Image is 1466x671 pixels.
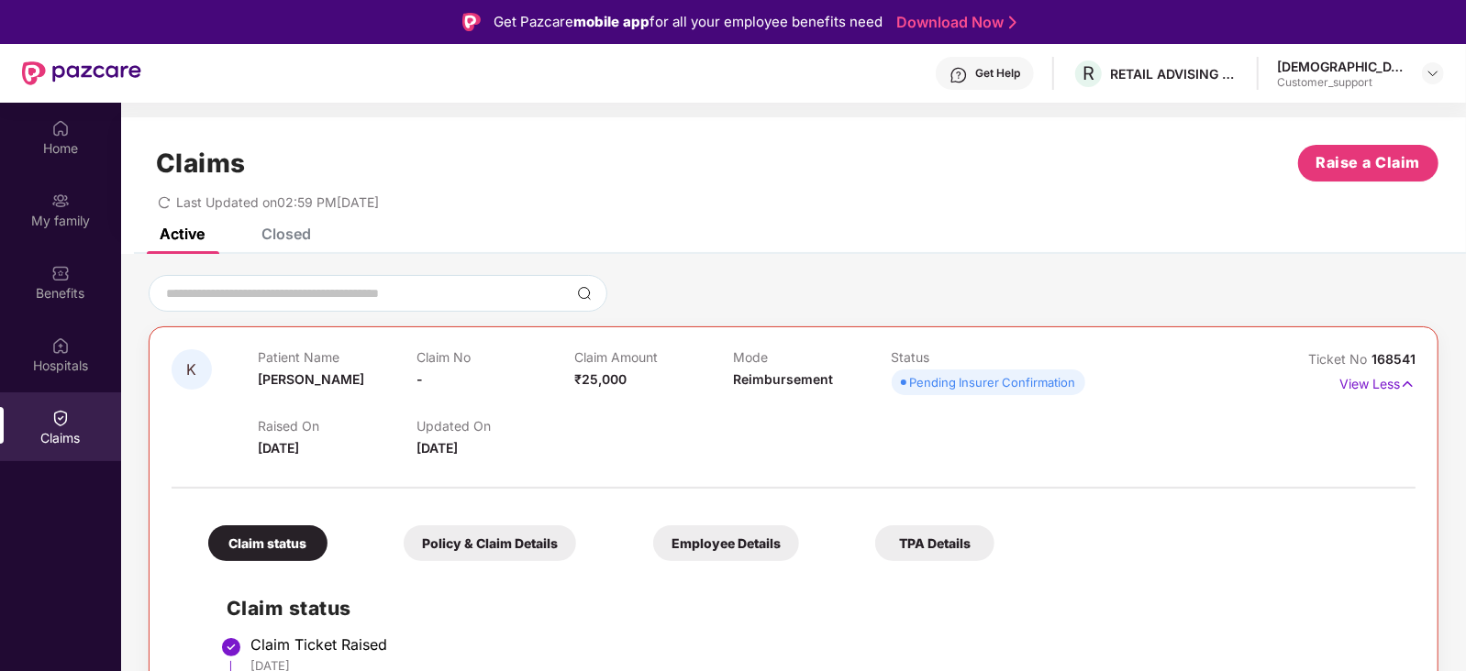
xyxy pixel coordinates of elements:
span: [PERSON_NAME] [258,371,364,387]
p: View Less [1339,369,1416,394]
div: Customer_support [1277,75,1405,90]
img: svg+xml;base64,PHN2ZyBpZD0iSG9zcGl0YWxzIiB4bWxucz0iaHR0cDovL3d3dy53My5vcmcvMjAwMC9zdmciIHdpZHRoPS... [51,336,70,355]
div: Active [160,225,205,243]
img: Stroke [1009,13,1016,32]
span: K [187,362,197,378]
img: svg+xml;base64,PHN2ZyBpZD0iRHJvcGRvd24tMzJ4MzIiIHhtbG5zPSJodHRwOi8vd3d3LnczLm9yZy8yMDAwL3N2ZyIgd2... [1426,66,1440,81]
div: Pending Insurer Confirmation [910,373,1076,391]
span: R [1083,62,1094,84]
div: Get Help [975,66,1020,81]
img: svg+xml;base64,PHN2ZyBpZD0iQ2xhaW0iIHhtbG5zPSJodHRwOi8vd3d3LnczLm9yZy8yMDAwL3N2ZyIgd2lkdGg9IjIwIi... [51,409,70,427]
p: Mode [733,349,892,365]
div: Closed [261,225,311,243]
span: Reimbursement [733,371,833,387]
img: svg+xml;base64,PHN2ZyBpZD0iSGVscC0zMngzMiIgeG1sbnM9Imh0dHA6Ly93d3cudzMub3JnLzIwMDAvc3ZnIiB3aWR0aD... [950,66,968,84]
div: [DEMOGRAPHIC_DATA] [1277,58,1405,75]
img: svg+xml;base64,PHN2ZyB3aWR0aD0iMjAiIGhlaWdodD0iMjAiIHZpZXdCb3g9IjAgMCAyMCAyMCIgZmlsbD0ibm9uZSIgeG... [51,192,70,210]
p: Patient Name [258,349,416,365]
img: Logo [462,13,481,31]
a: Download Now [896,13,1011,32]
p: Claim Amount [574,349,733,365]
div: RETAIL ADVISING SERVICES LLP [1110,65,1238,82]
p: Claim No [416,349,575,365]
span: [DATE] [258,440,299,456]
img: svg+xml;base64,PHN2ZyBpZD0iQmVuZWZpdHMiIHhtbG5zPSJodHRwOi8vd3d3LnczLm9yZy8yMDAwL3N2ZyIgd2lkdGg9Ij... [51,264,70,282]
span: Last Updated on 02:59 PM[DATE] [176,194,379,210]
img: svg+xml;base64,PHN2ZyBpZD0iSG9tZSIgeG1sbnM9Imh0dHA6Ly93d3cudzMub3JnLzIwMDAvc3ZnIiB3aWR0aD0iMjAiIG... [51,119,70,137]
div: Claim Ticket Raised [250,635,1397,654]
span: ₹25,000 [574,371,627,387]
span: Raise a Claim [1316,151,1421,174]
img: svg+xml;base64,PHN2ZyB4bWxucz0iaHR0cDovL3d3dy53My5vcmcvMjAwMC9zdmciIHdpZHRoPSIxNyIgaGVpZ2h0PSIxNy... [1400,374,1416,394]
div: Claim status [208,525,328,561]
span: redo [158,194,171,210]
button: Raise a Claim [1298,145,1438,181]
span: Ticket No [1308,351,1372,367]
div: Employee Details [653,525,799,561]
h2: Claim status [227,593,1397,623]
span: 168541 [1372,351,1416,367]
h1: Claims [156,148,246,179]
img: svg+xml;base64,PHN2ZyBpZD0iU3RlcC1Eb25lLTMyeDMyIiB4bWxucz0iaHR0cDovL3d3dy53My5vcmcvMjAwMC9zdmciIH... [220,636,242,658]
div: TPA Details [875,525,994,561]
p: Updated On [416,418,575,434]
p: Status [892,349,1050,365]
div: Get Pazcare for all your employee benefits need [494,11,883,33]
img: svg+xml;base64,PHN2ZyBpZD0iU2VhcmNoLTMyeDMyIiB4bWxucz0iaHR0cDovL3d3dy53My5vcmcvMjAwMC9zdmciIHdpZH... [577,286,592,301]
img: New Pazcare Logo [22,61,141,85]
strong: mobile app [573,13,650,30]
span: [DATE] [416,440,458,456]
div: Policy & Claim Details [404,525,576,561]
p: Raised On [258,418,416,434]
span: - [416,371,423,387]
